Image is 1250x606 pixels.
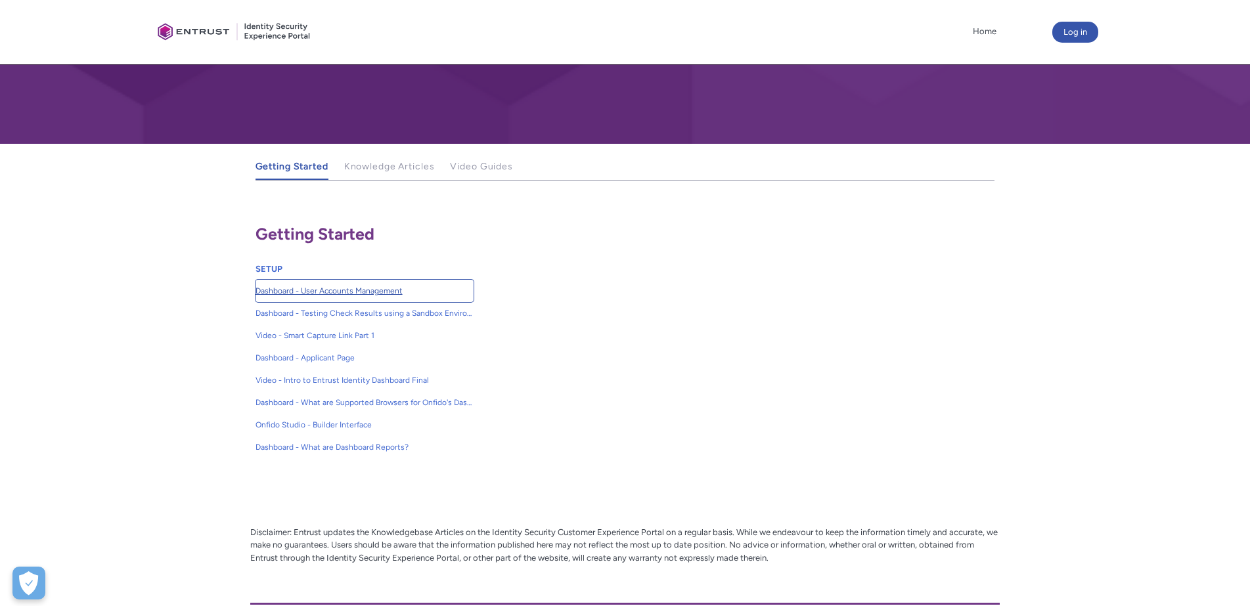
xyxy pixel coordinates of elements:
div: Cookie Preferences [12,567,45,599]
span: Video - Smart Capture Link Part 1 [256,330,474,341]
a: Dashboard - Testing Check Results using a Sandbox Environment [256,302,474,324]
p: Disclaimer: Entrust updates the Knowledgebase Articles on the Identity Security Customer Experien... [250,526,1000,565]
span: Dashboard - What are Supported Browsers for Onfido's Dashboard [256,397,474,408]
a: Dashboard - User Accounts Management [256,280,474,302]
a: Onfido Studio - Builder Interface [256,414,474,436]
span: Getting Started [256,224,374,244]
a: Video - Smart Capture Link Part 1 [256,324,474,347]
a: Video - Intro to Entrust Identity Dashboard Final [256,369,474,391]
a: Dashboard - What are Dashboard Reports? [256,436,474,458]
a: Home [970,22,1000,41]
a: Video Guides [450,154,513,180]
a: Dashboard - What are Supported Browsers for Onfido's Dashboard [256,391,474,414]
span: Knowledge Articles [344,161,435,172]
button: Open Preferences [12,567,45,599]
span: Dashboard - What are Dashboard Reports? [256,441,474,453]
span: Getting Started [256,161,328,172]
span: Onfido Studio - Builder Interface [256,419,474,431]
span: Video Guides [450,161,513,172]
span: Dashboard - Testing Check Results using a Sandbox Environment [256,307,474,319]
span: Dashboard - Applicant Page [256,352,474,364]
a: SETUP [256,264,282,274]
span: Video - Intro to Entrust Identity Dashboard Final [256,374,474,386]
a: Dashboard - Applicant Page [256,347,474,369]
a: Knowledge Articles [344,154,435,180]
button: Log in [1052,22,1098,43]
span: Dashboard - User Accounts Management [256,285,474,297]
a: Getting Started [256,154,328,180]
